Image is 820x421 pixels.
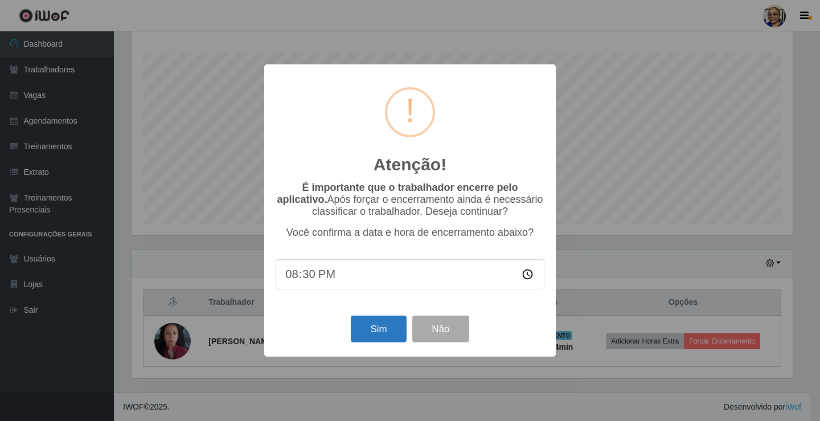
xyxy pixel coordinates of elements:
[412,316,469,342] button: Não
[276,227,544,239] p: Você confirma a data e hora de encerramento abaixo?
[351,316,406,342] button: Sim
[277,182,518,205] b: É importante que o trabalhador encerre pelo aplicativo.
[374,154,446,175] h2: Atenção!
[276,182,544,218] p: Após forçar o encerramento ainda é necessário classificar o trabalhador. Deseja continuar?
